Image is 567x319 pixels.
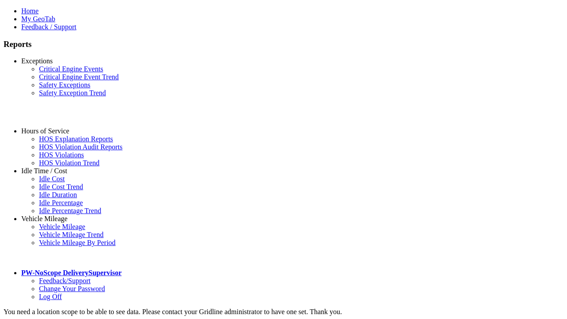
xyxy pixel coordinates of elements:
[21,15,55,23] a: My GeoTab
[39,223,85,230] a: Vehicle Mileage
[39,81,90,89] a: Safety Exceptions
[39,199,83,206] a: Idle Percentage
[21,127,69,135] a: Hours of Service
[39,175,65,183] a: Idle Cost
[39,191,77,198] a: Idle Duration
[4,39,563,49] h3: Reports
[39,231,104,238] a: Vehicle Mileage Trend
[39,285,105,292] a: Change Your Password
[21,23,76,31] a: Feedback / Support
[39,143,123,151] a: HOS Violation Audit Reports
[39,151,84,159] a: HOS Violations
[39,293,62,300] a: Log Off
[39,183,83,191] a: Idle Cost Trend
[39,135,113,143] a: HOS Explanation Reports
[39,73,119,81] a: Critical Engine Event Trend
[21,7,39,15] a: Home
[21,269,121,276] a: PW-NoScope DeliverySupervisor
[39,277,90,284] a: Feedback/Support
[39,239,116,246] a: Vehicle Mileage By Period
[21,215,67,222] a: Vehicle Mileage
[39,89,106,97] a: Safety Exception Trend
[39,65,103,73] a: Critical Engine Events
[4,308,563,316] div: You need a location scope to be able to see data. Please contact your Gridline administrator to h...
[39,207,101,214] a: Idle Percentage Trend
[39,159,100,167] a: HOS Violation Trend
[21,57,53,65] a: Exceptions
[21,167,67,175] a: Idle Time / Cost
